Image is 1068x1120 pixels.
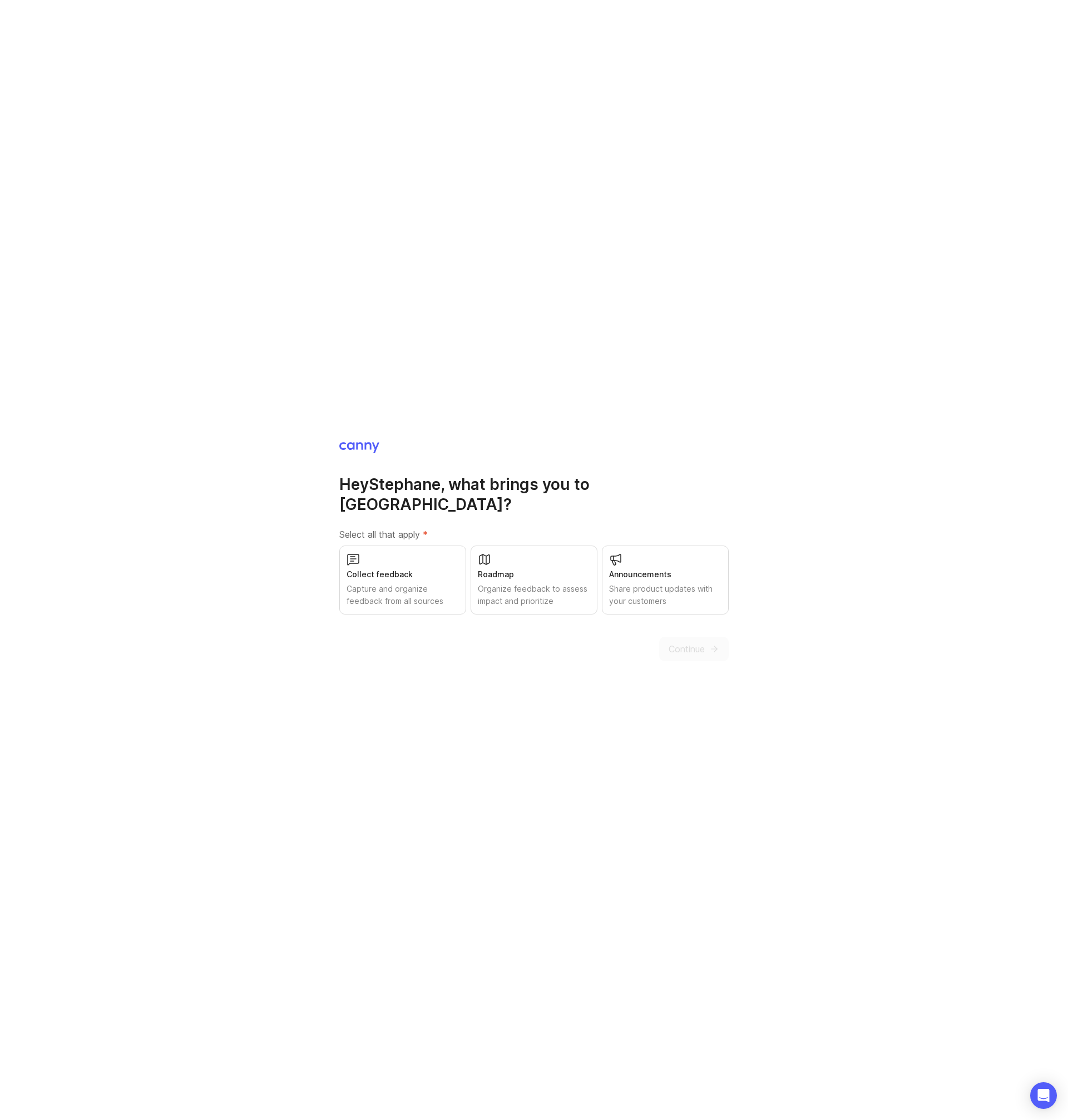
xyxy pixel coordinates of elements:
div: Capture and organize feedback from all sources [347,583,459,607]
button: RoadmapOrganize feedback to assess impact and prioritize [471,546,597,614]
label: Select all that apply [339,528,729,541]
div: Collect feedback [347,568,459,581]
div: Organize feedback to assess impact and prioritize [478,583,590,607]
div: Announcements [609,568,721,581]
div: Open Intercom Messenger [1030,1082,1057,1109]
img: Canny Home [339,442,379,453]
button: AnnouncementsShare product updates with your customers [602,546,729,614]
h1: Hey Stephane , what brings you to [GEOGRAPHIC_DATA]? [339,474,729,514]
div: Roadmap [478,568,590,581]
div: Share product updates with your customers [609,583,721,607]
button: Collect feedbackCapture and organize feedback from all sources [339,546,466,614]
